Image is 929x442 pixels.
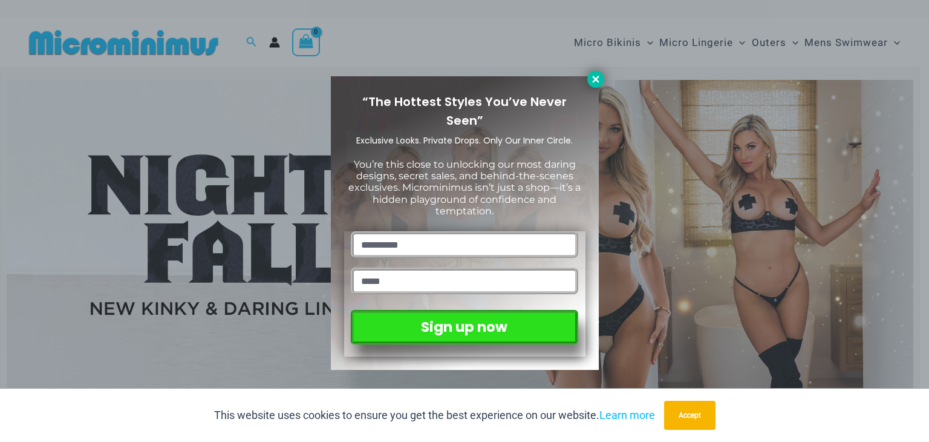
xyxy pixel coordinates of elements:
[587,71,604,88] button: Close
[351,310,578,345] button: Sign up now
[214,406,655,424] p: This website uses cookies to ensure you get the best experience on our website.
[664,401,715,430] button: Accept
[356,134,573,147] span: Exclusive Looks. Private Drops. Only Our Inner Circle.
[362,93,567,129] span: “The Hottest Styles You’ve Never Seen”
[348,159,581,217] span: You’re this close to unlocking our most daring designs, secret sales, and behind-the-scenes exclu...
[599,409,655,421] a: Learn more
